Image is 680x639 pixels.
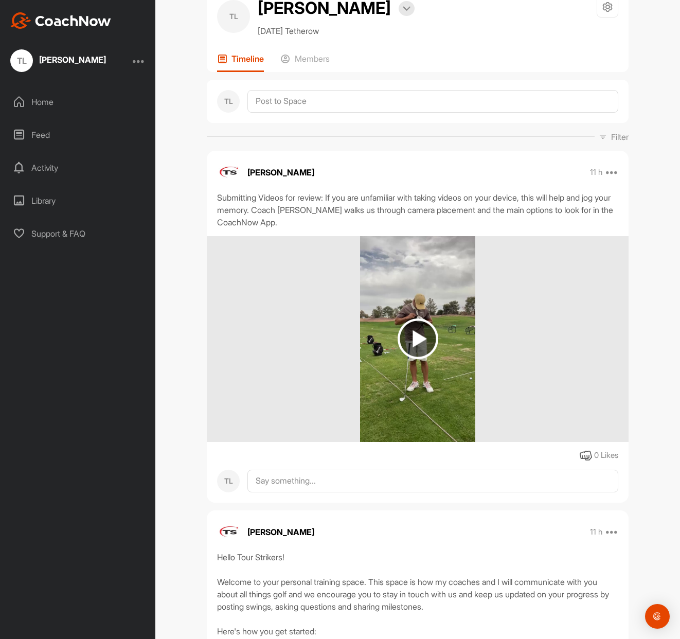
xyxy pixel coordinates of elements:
div: Home [6,89,151,115]
img: avatar [217,521,240,543]
p: [DATE] Tetherow [258,25,415,37]
div: Library [6,188,151,214]
img: CoachNow [10,12,111,29]
div: Activity [6,155,151,181]
div: Support & FAQ [6,221,151,246]
img: arrow-down [403,6,410,11]
div: Feed [6,122,151,148]
div: 0 Likes [594,450,618,461]
img: media [360,236,476,442]
div: Open Intercom Messenger [645,604,670,629]
p: Members [295,54,330,64]
div: TL [217,470,240,492]
p: [PERSON_NAME] [247,166,314,179]
div: [PERSON_NAME] [39,56,106,64]
img: avatar [217,161,240,184]
div: TL [217,90,240,113]
p: Timeline [231,54,264,64]
p: 11 h [590,527,602,537]
p: 11 h [590,167,602,177]
div: Submitting Videos for review: If you are unfamiliar with taking videos on your device, this will ... [217,191,618,228]
p: [PERSON_NAME] [247,526,314,538]
div: TL [10,49,33,72]
p: Filter [611,131,629,143]
img: play [398,318,438,359]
